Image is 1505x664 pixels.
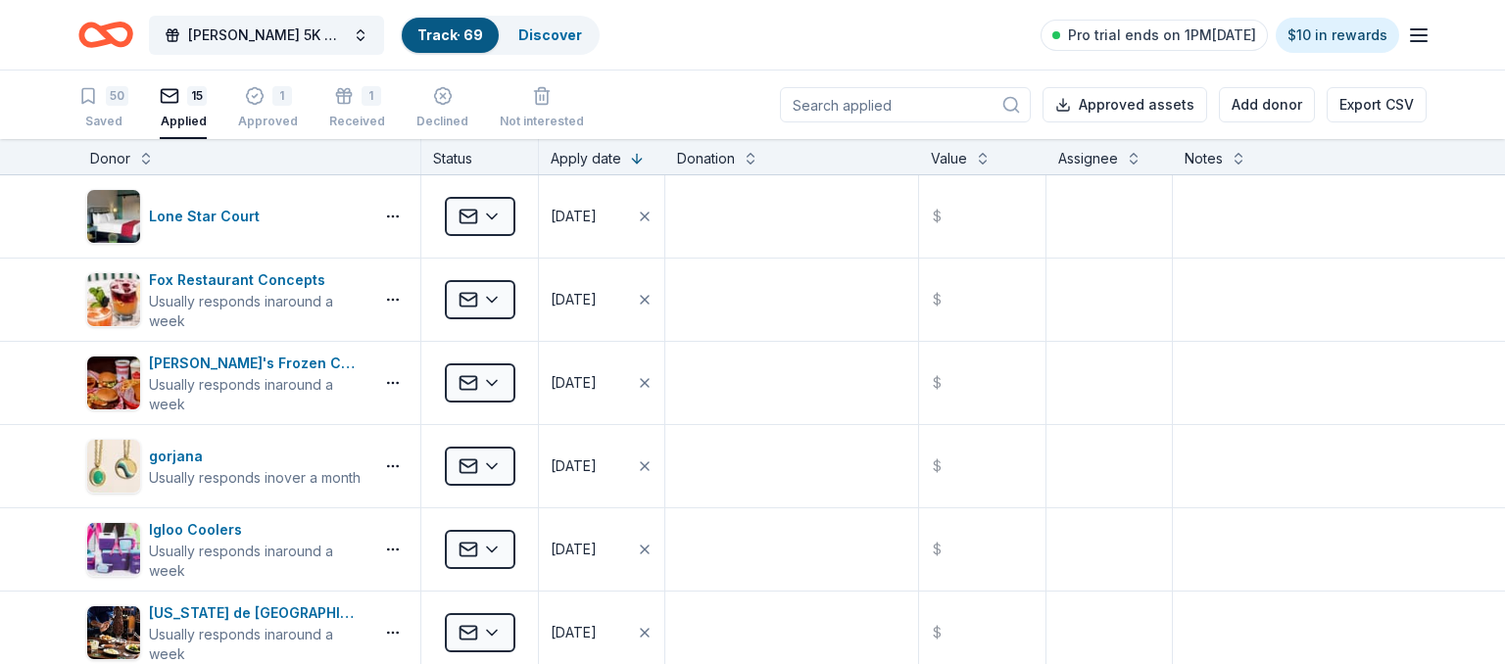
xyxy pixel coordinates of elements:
button: 1Received [329,78,385,139]
a: Track· 69 [417,26,483,43]
span: [PERSON_NAME] 5K at Southwestern [188,24,345,47]
div: [US_STATE] de [GEOGRAPHIC_DATA] [149,601,365,625]
div: Usually responds in over a month [149,468,361,488]
img: Image for gorjana [87,440,140,493]
button: Image for Freddy's Frozen Custard & Steakburgers[PERSON_NAME]'s Frozen Custard & SteakburgersUsua... [86,352,365,414]
button: [DATE] [539,508,664,591]
input: Search applied [780,87,1031,122]
img: Image for Lone Star Court [87,190,140,243]
div: Assignee [1058,147,1118,170]
button: [DATE] [539,259,664,341]
button: Track· 69Discover [400,16,600,55]
button: Add donor [1219,87,1315,122]
div: Usually responds in around a week [149,292,365,331]
div: Not interested [500,114,584,129]
button: 50Saved [78,78,128,139]
div: 1 [362,86,381,106]
div: gorjana [149,445,361,468]
div: Usually responds in around a week [149,625,365,664]
div: 1 [272,86,292,106]
div: Status [421,139,539,174]
div: [DATE] [551,621,597,644]
div: Applied [160,114,207,129]
button: Not interested [500,78,584,139]
button: Image for Texas de Brazil[US_STATE] de [GEOGRAPHIC_DATA]Usually responds inaround a week [86,601,365,664]
img: Image for Fox Restaurant Concepts [87,273,140,326]
a: Home [78,12,133,58]
button: Image for Lone Star CourtLone Star Court [86,189,365,244]
button: 15Applied [160,78,207,139]
div: Lone Star Court [149,205,267,228]
button: [DATE] [539,425,664,507]
a: Discover [518,26,582,43]
button: 1Approved [238,78,298,139]
div: Apply date [551,147,621,170]
img: Image for Texas de Brazil [87,606,140,659]
div: [PERSON_NAME]'s Frozen Custard & Steakburgers [149,352,365,375]
button: [DATE] [539,175,664,258]
div: [DATE] [551,205,597,228]
div: Saved [78,114,128,129]
div: Value [931,147,967,170]
div: 15 [187,86,207,106]
a: $10 in rewards [1276,18,1399,53]
div: Usually responds in around a week [149,542,365,581]
button: Image for Fox Restaurant ConceptsFox Restaurant ConceptsUsually responds inaround a week [86,268,365,331]
button: Image for Igloo CoolersIgloo CoolersUsually responds inaround a week [86,518,365,581]
div: Fox Restaurant Concepts [149,268,365,292]
div: [DATE] [551,538,597,561]
div: Usually responds in around a week [149,375,365,414]
button: Declined [416,78,468,139]
img: Image for Igloo Coolers [87,523,140,576]
button: [DATE] [539,342,664,424]
div: Notes [1185,147,1223,170]
div: Declined [416,114,468,129]
a: Pro trial ends on 1PM[DATE] [1041,20,1268,51]
span: Pro trial ends on 1PM[DATE] [1068,24,1256,47]
div: Igloo Coolers [149,518,365,542]
div: Donation [677,147,735,170]
button: [PERSON_NAME] 5K at Southwestern [149,16,384,55]
div: Donor [90,147,130,170]
button: Approved assets [1043,87,1207,122]
button: Image for gorjanagorjanaUsually responds inover a month [86,439,365,494]
div: Approved [238,114,298,129]
div: [DATE] [551,454,597,478]
div: [DATE] [551,371,597,395]
div: Received [329,114,385,129]
div: [DATE] [551,288,597,311]
button: Export CSV [1327,87,1427,122]
img: Image for Freddy's Frozen Custard & Steakburgers [87,356,140,409]
div: 50 [106,86,128,106]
